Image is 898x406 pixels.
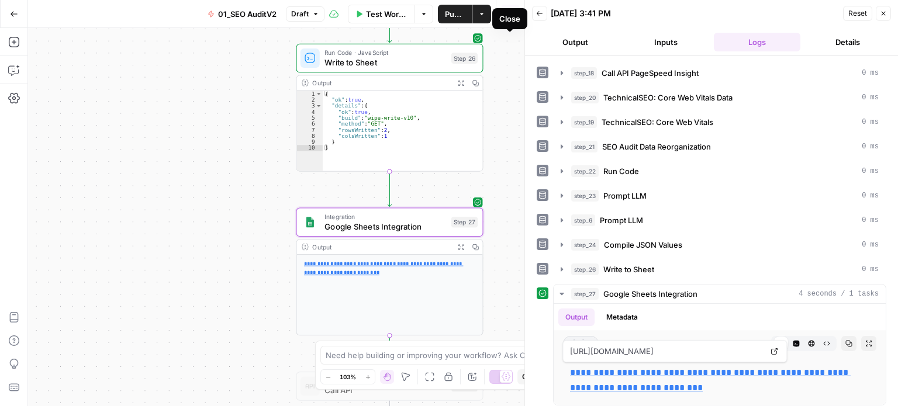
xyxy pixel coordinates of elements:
span: 0 ms [862,166,879,176]
span: step_6 [571,214,595,226]
span: Draft [291,9,309,19]
span: Google Sheets Integration [603,288,697,300]
button: 4 seconds / 1 tasks [554,284,886,303]
span: 01_SEO AuditV2 [218,8,277,20]
button: Details [805,33,892,51]
span: 0 ms [862,68,879,78]
button: Output [532,33,619,51]
button: Reset [843,6,872,21]
span: step_26 [571,263,599,275]
span: Compile JSON Values [604,239,682,251]
button: Publish [438,5,472,23]
span: step_21 [571,141,597,152]
span: 0 ms [862,117,879,127]
span: [URL][DOMAIN_NAME] [568,341,764,362]
span: TechnicalSEO: Core Web Vitals [602,116,713,128]
span: Write to Sheet [603,263,654,275]
span: SEO Audit Data Reorganization [602,141,711,152]
span: TechnicalSEO: Core Web Vitals Data [603,92,733,103]
button: 0 ms [554,260,886,279]
span: 4 seconds / 1 tasks [799,289,879,299]
span: step_20 [571,92,599,103]
span: step_27 [571,288,599,300]
button: Metadata [599,308,645,326]
span: 0 ms [862,141,879,152]
button: 0 ms [554,137,886,156]
button: 0 ms [554,64,886,82]
span: Reset [848,8,867,19]
span: Test Workflow [366,8,408,20]
span: step_22 [571,165,599,177]
span: Prompt LLM [600,214,643,226]
span: 0 ms [862,190,879,201]
button: Draft [286,6,324,22]
button: 0 ms [554,211,886,230]
button: 01_SEO AuditV2 [201,5,284,23]
span: Prompt LLM [603,190,647,202]
span: 0 ms [862,215,879,225]
button: Test Workflow [348,5,415,23]
span: step_18 [571,67,597,79]
span: Call API PageSpeed Insight [602,67,699,79]
button: 0 ms [554,186,886,205]
button: 0 ms [554,88,886,107]
span: step_23 [571,190,599,202]
button: 0 ms [554,113,886,131]
button: Logs [714,33,800,51]
span: 0 ms [862,92,879,103]
button: Inputs [623,33,710,51]
span: Run Code [603,165,639,177]
button: 0 ms [554,162,886,181]
span: string [563,336,599,351]
span: step_19 [571,116,597,128]
span: step_24 [571,239,599,251]
span: Publish [445,8,465,20]
button: Output [558,308,595,326]
button: 0 ms [554,235,886,254]
span: 0 ms [862,240,879,250]
span: 0 ms [862,264,879,275]
div: 4 seconds / 1 tasks [554,304,886,405]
